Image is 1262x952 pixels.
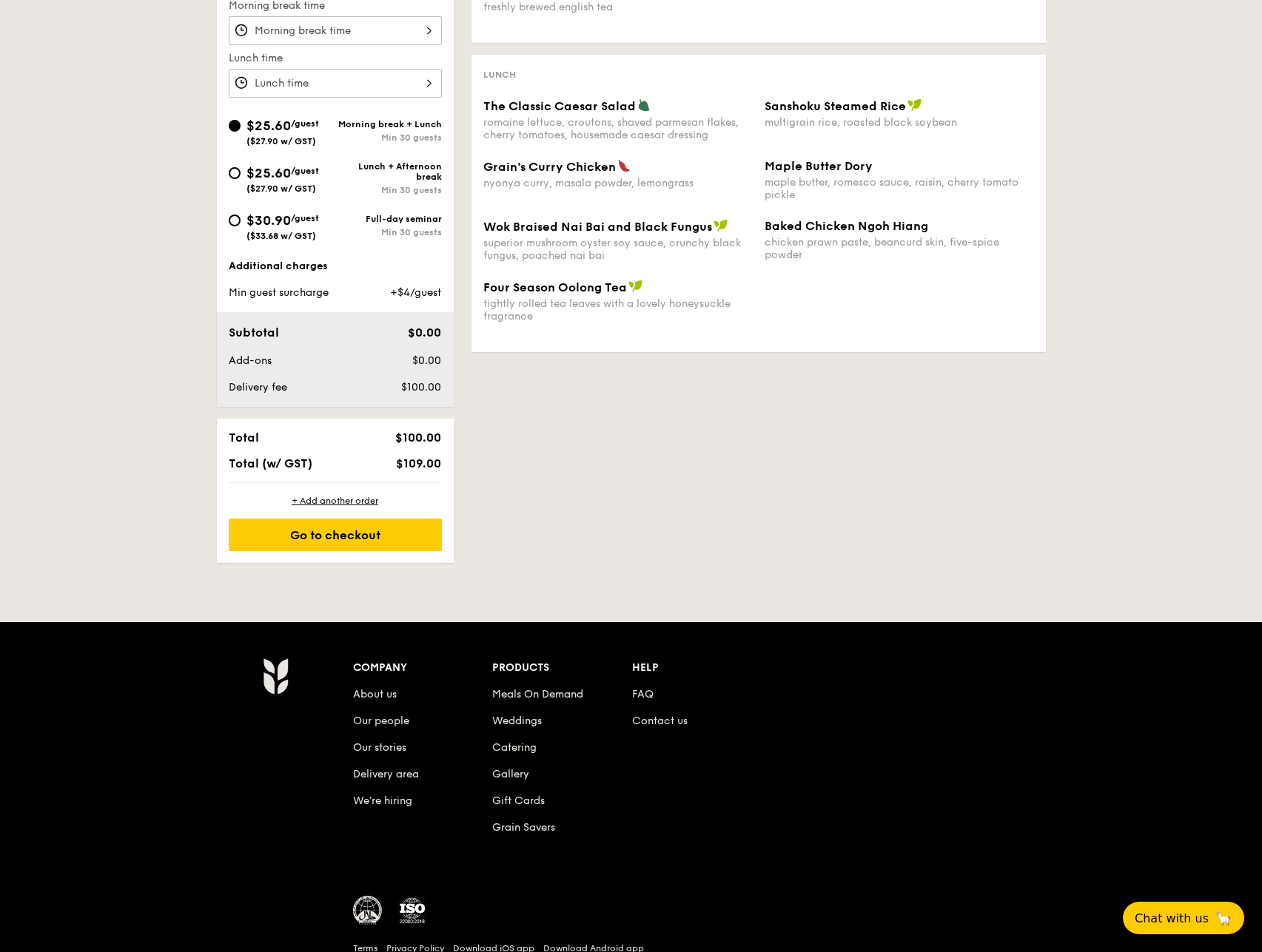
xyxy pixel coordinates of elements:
[335,214,442,224] div: Full-day seminar
[714,219,728,232] img: icon-vegan.f8ff3823.svg
[229,519,442,551] div: Go to checkout
[632,715,688,727] a: Contact us
[229,51,442,66] label: Lunch time
[1123,902,1244,934] button: Chat with us🦙
[353,658,493,678] div: Company
[632,658,772,678] div: Help
[229,16,442,45] input: Morning break time
[353,741,406,754] a: Our stories
[246,165,291,181] span: $25.60
[492,741,537,754] a: Catering
[617,159,631,172] img: icon-spicy.37a8142b.svg
[483,99,636,113] span: The Classic Caesar Salad
[353,896,383,925] img: MUIS Halal Certified
[229,431,259,445] span: Total
[246,231,316,241] span: ($33.68 w/ GST)
[637,98,651,112] img: icon-vegetarian.fe4039eb.svg
[246,118,291,134] span: $25.60
[483,297,753,323] div: tightly rolled tea leaves with a lovely honeysuckle fragrance
[395,431,441,445] span: $100.00
[229,120,241,132] input: $25.60/guest($27.90 w/ GST)Morning break + LunchMin 30 guests
[229,215,241,226] input: $30.90/guest($33.68 w/ GST)Full-day seminarMin 30 guests
[229,69,442,98] input: Lunch time
[765,176,1034,201] div: maple butter, romesco sauce, raisin, cherry tomato pickle
[483,116,753,141] div: romaine lettuce, croutons, shaved parmesan flakes, cherry tomatoes, housemade caesar dressing
[483,177,753,189] div: nyonya curry, masala powder, lemongrass
[353,794,412,807] a: We’re hiring
[628,280,643,293] img: icon-vegan.f8ff3823.svg
[335,132,442,143] div: Min 30 guests
[263,658,289,695] img: AYc88T3wAAAABJRU5ErkJggg==
[492,768,529,780] a: Gallery
[229,381,287,394] span: Delivery fee
[765,116,1034,129] div: multigrain rice, roasted black soybean
[246,136,316,146] span: ($27.90 w/ GST)
[483,280,627,294] span: Four Season Oolong Tea
[483,70,516,80] span: Lunch
[229,259,442,274] div: Additional charges
[1215,910,1232,927] span: 🦙
[229,495,442,507] div: + Add another order
[396,456,441,470] span: $109.00
[229,456,312,470] span: Total (w/ GST)
[765,236,1034,261] div: chicken prawn paste, beancurd skin, five-spice powder
[353,715,409,727] a: Our people
[246,183,316,194] span: ($27.90 w/ GST)
[483,1,753,13] div: freshly brewed english tea
[412,354,441,367] span: $0.00
[765,99,906,113] span: Sanshoku Steamed Rice
[907,98,922,112] img: icon-vegan.f8ff3823.svg
[492,821,555,834] a: Grain Savers
[401,381,441,394] span: $100.00
[765,159,873,173] span: Maple Butter Dory
[492,715,542,727] a: Weddings
[291,213,319,223] span: /guest
[335,227,442,237] div: Min 30 guests
[390,286,441,299] span: +$4/guest
[291,166,319,176] span: /guest
[335,161,442,182] div: Lunch + Afternoon break
[353,768,419,780] a: Delivery area
[229,325,279,340] span: Subtotal
[335,185,442,195] div: Min 30 guests
[335,119,442,129] div: Morning break + Lunch
[353,688,397,701] a: About us
[229,167,241,179] input: $25.60/guest($27.90 w/ GST)Lunch + Afternoon breakMin 30 guests
[1135,911,1209,925] span: Chat with us
[492,658,632,678] div: Products
[246,212,291,229] span: $30.90
[291,118,319,129] span: /guest
[483,237,753,262] div: superior mushroom oyster soy sauce, crunchy black fungus, poached nai bai
[632,688,654,701] a: FAQ
[765,219,928,233] span: Baked Chicken Ngoh Hiang
[397,896,427,925] img: ISO Certified
[483,160,616,174] span: Grain's Curry Chicken
[483,220,712,234] span: Wok Braised Nai Bai and Black Fungus
[229,354,272,367] span: Add-ons
[492,794,545,807] a: Gift Cards
[229,286,329,299] span: Min guest surcharge
[492,688,583,701] a: Meals On Demand
[408,325,441,340] span: $0.00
